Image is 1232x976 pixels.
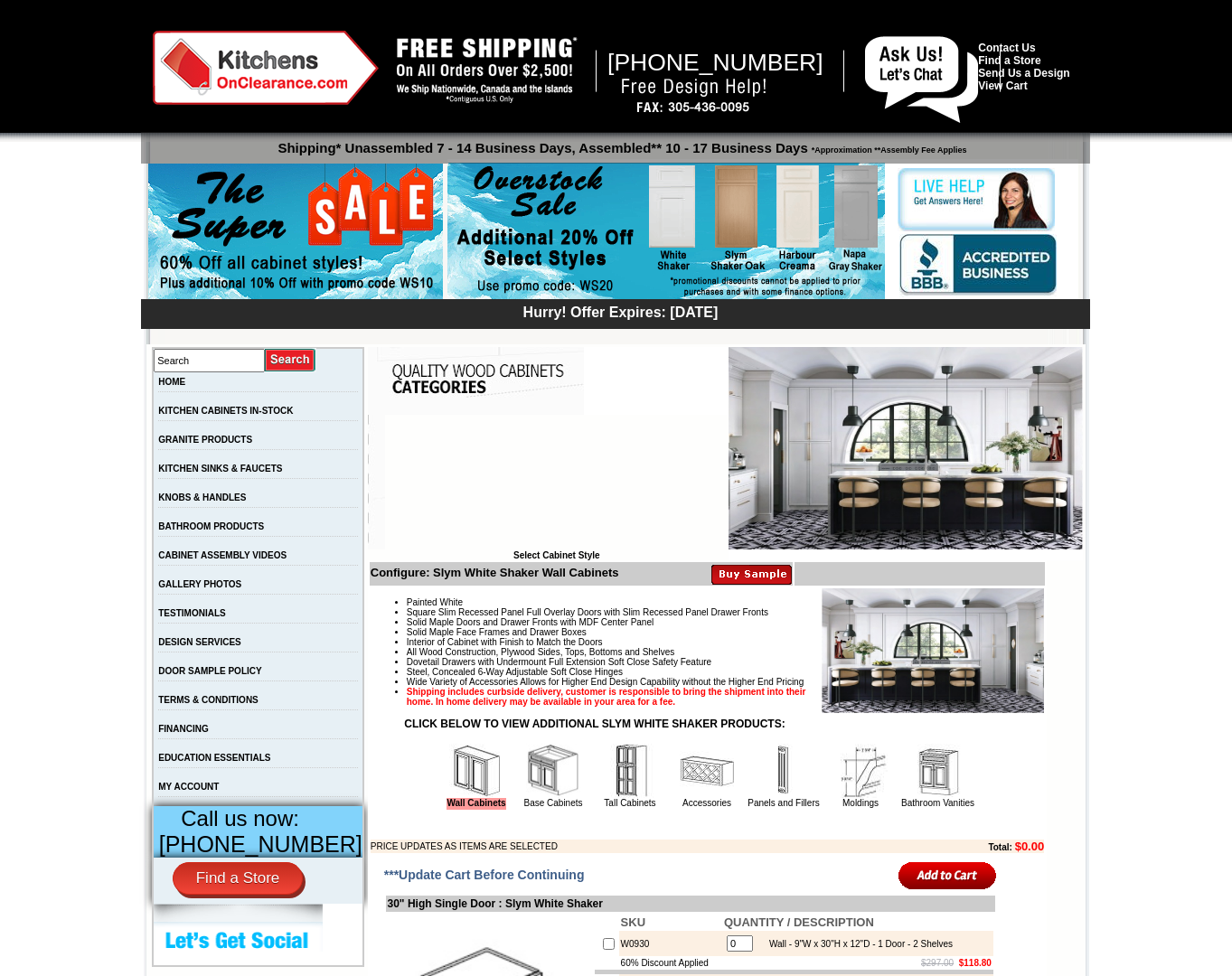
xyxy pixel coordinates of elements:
[150,302,1090,321] div: Hurry! Offer Expires: [DATE]
[158,406,293,416] a: KITCHEN CABINETS IN-STOCK
[385,415,729,550] iframe: Browser incompatible
[153,31,379,105] img: Kitchens on Clearance Logo
[407,657,711,667] span: Dovetail Drawers with Undermount Full Extension Soft Close Safety Feature
[158,377,185,387] a: HOME
[158,753,270,763] a: EDUCATION ESSENTIALS
[607,49,823,76] span: [PHONE_NUMBER]
[921,958,954,968] s: $297.00
[158,493,246,502] a: KNOBS & HANDLES
[822,588,1044,714] img: Product Image
[407,667,623,677] span: Steel, Concealed 6-Way Adjustable Soft Close Hinges
[407,617,654,627] span: Solid Maple Doors and Drawer Fronts with MDF Center Panel
[833,744,888,798] img: Moldings
[978,80,1027,92] a: View Cart
[760,939,953,949] div: Wall - 9"W x 30"H x 12"D - 1 Door - 2 Shelves
[447,798,505,810] a: Wall Cabinets
[621,915,645,929] b: SKU
[407,597,463,607] span: Painted White
[898,860,997,890] input: Add to Cart
[748,798,819,808] a: Panels and Fillers
[386,896,995,912] td: 30" High Single Door : Slym White Shaker
[604,798,655,808] a: Tall Cabinets
[265,348,316,372] input: Submit
[680,744,734,798] img: Accessories
[901,798,974,808] a: Bathroom Vanities
[988,842,1011,852] b: Total:
[158,666,261,676] a: DOOR SAMPLE POLICY
[158,608,225,618] a: TESTIMONIALS
[910,744,964,798] img: Bathroom Vanities
[407,637,603,647] span: Interior of Cabinet with Finish to Match the Doors
[158,521,264,531] a: BATHROOM PRODUCTS
[978,42,1035,54] a: Contact Us
[173,862,304,895] a: Find a Store
[158,782,219,792] a: MY ACCOUNT
[158,579,241,589] a: GALLERY PHOTOS
[158,464,282,474] a: KITCHEN SINKS & FAUCETS
[978,54,1040,67] a: Find a Store
[158,550,287,560] a: CABINET ASSEMBLY VIDEOS
[842,798,879,808] a: Moldings
[619,956,722,970] td: 60% Discount Applied
[384,868,585,882] span: ***Update Cart Before Continuing
[159,831,362,857] span: [PHONE_NUMBER]
[158,637,241,647] a: DESIGN SERVICES
[449,744,503,798] img: Wall Cabinets
[150,132,1090,155] p: Shipping* Unassembled 7 - 14 Business Days, Assembled** 10 - 17 Business Days
[407,677,804,687] span: Wide Variety of Accessories Allows for Higher End Design Capability without the Higher End Pricing
[407,607,768,617] span: Square Slim Recessed Panel Full Overlay Doors with Slim Recessed Panel Drawer Fronts
[407,627,587,637] span: Solid Maple Face Frames and Drawer Boxes
[682,798,731,808] a: Accessories
[1015,840,1045,853] b: $0.00
[959,958,992,968] b: $118.80
[523,798,582,808] a: Base Cabinets
[729,347,1083,549] img: Slym White Shaker
[808,141,967,155] span: *Approximation **Assembly Fee Applies
[371,840,889,853] td: PRICE UPDATES AS ITEMS ARE SELECTED
[619,931,722,956] td: W0930
[407,687,806,707] strong: Shipping includes curbside delivery, customer is responsible to bring the shipment into their hom...
[158,724,209,734] a: FINANCING
[757,744,811,798] img: Panels and Fillers
[526,744,580,798] img: Base Cabinets
[158,435,252,445] a: GRANITE PRODUCTS
[158,695,259,705] a: TERMS & CONDITIONS
[513,550,600,560] b: Select Cabinet Style
[724,915,874,929] b: QUANTITY / DESCRIPTION
[404,718,785,730] strong: CLICK BELOW TO VIEW ADDITIONAL SLYM WHITE SHAKER PRODUCTS:
[978,67,1069,80] a: Send Us a Design
[181,806,299,831] span: Call us now:
[603,744,657,798] img: Tall Cabinets
[371,566,619,579] b: Configure: Slym White Shaker Wall Cabinets
[407,647,674,657] span: All Wood Construction, Plywood Sides, Tops, Bottoms and Shelves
